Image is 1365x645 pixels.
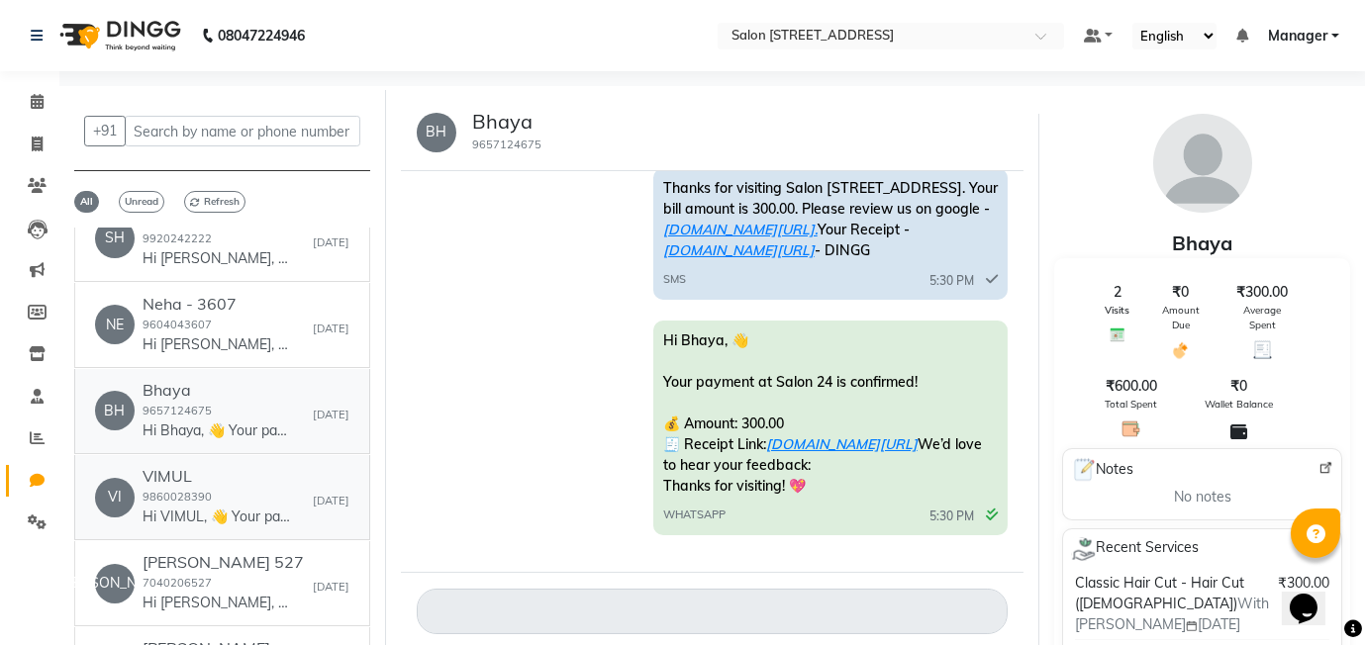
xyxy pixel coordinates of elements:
span: Average Spent [1231,303,1294,332]
small: [DATE] [313,234,349,251]
span: Amount Due [1153,303,1208,332]
div: BH [417,113,456,152]
span: Thanks for visiting Salon [STREET_ADDRESS]. Your bill amount is 300.00. Please review us on googl... [663,179,998,259]
small: 7040206527 [143,576,212,590]
span: ₹300.00 [1278,573,1329,594]
span: 2 [1114,282,1121,303]
b: 08047224946 [218,8,305,63]
div: BH [95,391,135,430]
span: ₹300.00 [1237,282,1289,303]
img: logo [50,8,186,63]
h6: [PERSON_NAME] 527 [143,553,304,572]
p: Hi [PERSON_NAME], 👋 Your payment at Salon 24 is confirmed! 💰 Amount: 150.00 🧾 Receipt Link: [DOMA... [143,593,291,613]
span: Total Spent [1105,397,1157,412]
p: Hi [PERSON_NAME], 👋 Your payment at Salon 24 is confirmed! 💰 Amount: 2999.00 🧾 Receipt Link: [DOM... [143,248,291,269]
img: Average Spent Icon [1253,340,1272,359]
span: SMS [663,271,686,288]
span: ₹600.00 [1106,376,1157,397]
small: [DATE] [313,493,349,509]
span: Manager [1268,26,1327,46]
p: Hi [PERSON_NAME], 👋 Your payment at Salon 24 is confirmed! 💰 Amount: 980.00 🧾 Receipt Link: [DOMA... [143,334,291,355]
div: SH [95,219,135,258]
img: Total Spent Icon [1121,419,1140,438]
span: WHATSAPP [663,507,726,523]
span: 5:30 PM [929,272,974,290]
span: Hi Bhaya, 👋 Your payment at Salon 24 is confirmed! 💰 Amount: 300.00 🧾 Receipt Link: We’d love to ... [663,331,982,495]
h6: Bhaya [143,381,291,400]
span: Unread [119,191,164,213]
small: [DATE] [313,579,349,596]
span: Refresh [184,191,245,213]
span: No notes [1174,487,1231,507]
p: Hi Bhaya, 👋 Your payment at Salon 24 is confirmed! 💰 Amount: 300.00 🧾 Receipt Link: [DOMAIN_NAME]... [143,420,291,441]
span: Visits [1105,303,1129,318]
a: [DOMAIN_NAME][URL] [663,241,815,259]
img: avatar [1153,114,1252,213]
small: 9657124675 [472,138,541,151]
span: Recent Services [1071,537,1199,561]
span: Classic Hair Cut - Hair Cut ([DEMOGRAPHIC_DATA]) [1075,574,1244,612]
small: 9657124675 [143,404,212,417]
span: All [74,191,99,213]
div: [PERSON_NAME] [95,564,135,603]
a: [DOMAIN_NAME][URL]. [663,221,818,238]
iframe: chat widget [1282,566,1345,625]
h6: Neha - 3607 [143,295,291,314]
span: 5:30 PM [929,507,974,525]
small: 9860028390 [143,490,212,504]
small: [DATE] [313,407,349,423]
div: VI [95,478,135,517]
small: 9920242222 [143,231,212,245]
img: Amount Due Icon [1171,340,1190,360]
div: NE [95,305,135,344]
h6: VIMUL [143,467,291,486]
span: ₹0 [1230,376,1247,397]
p: Hi VIMUL, 👋 Your payment at Salon 24 is confirmed! 💰 Amount: 300 🧾 Receipt Link: [DOMAIN_NAME][UR... [143,507,291,527]
div: Bhaya [1054,229,1350,258]
span: Wallet Balance [1205,397,1273,412]
input: Search by name or phone number [125,116,360,146]
small: 9604043607 [143,318,212,331]
h5: Bhaya [472,110,541,134]
span: ₹0 [1172,282,1189,303]
small: [DATE] [313,321,349,337]
span: Notes [1071,457,1133,483]
a: [DOMAIN_NAME][URL] [766,435,918,453]
button: +91 [84,116,126,146]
